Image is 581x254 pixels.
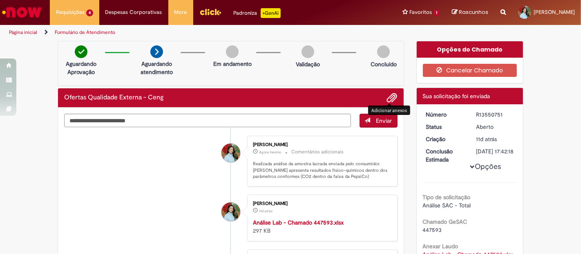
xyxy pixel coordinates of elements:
time: 29/09/2025 16:44:53 [259,150,281,155]
a: Página inicial [9,29,37,36]
span: 11d atrás [476,135,497,143]
span: Despesas Corporativas [105,8,162,16]
div: 19/09/2025 13:42:14 [476,135,514,143]
b: Anexar Laudo [423,243,458,250]
button: Cancelar Chamado [423,64,517,77]
span: Favoritos [409,8,432,16]
span: More [174,8,187,16]
img: check-circle-green.png [75,45,87,58]
b: Chamado GeSAC [423,218,467,225]
b: Tipo de solicitação [423,193,471,201]
div: 297 KB [253,218,389,235]
div: Aberto [476,123,514,131]
span: [PERSON_NAME] [534,9,575,16]
div: Padroniza [234,8,281,18]
p: Validação [296,60,320,68]
span: 4 [86,9,93,16]
div: Giullia Rosa Bosi De Souza [221,202,240,221]
a: Rascunhos [452,9,488,16]
img: arrow-next.png [150,45,163,58]
small: Comentários adicionais [291,148,344,155]
span: 11d atrás [259,209,273,214]
a: Formulário de Atendimento [55,29,115,36]
dt: Número [420,110,470,119]
p: Em andamento [213,60,252,68]
img: img-circle-grey.png [302,45,314,58]
p: Aguardando Aprovação [61,60,101,76]
p: +GenAi [261,8,281,18]
p: Realizada análise da amostra lacrada enviada pelo consumidor. [PERSON_NAME] apresenta resultados ... [253,161,389,180]
span: Análise SAC - Total [423,202,471,209]
div: Giullia Rosa Bosi De Souza [221,144,240,162]
p: Concluído [371,60,397,68]
span: Rascunhos [459,8,488,16]
div: [DATE] 17:42:18 [476,147,514,155]
img: img-circle-grey.png [377,45,390,58]
p: Aguardando atendimento [137,60,177,76]
span: Agora mesmo [259,150,281,155]
dt: Status [420,123,470,131]
span: 447593 [423,226,442,234]
span: Enviar [376,117,392,124]
span: Requisições [56,8,85,16]
div: R13550751 [476,110,514,119]
a: Análise Lab - Chamado 447593.xlsx [253,219,344,226]
dt: Criação [420,135,470,143]
img: img-circle-grey.png [226,45,239,58]
img: ServiceNow [1,4,43,20]
h2: Ofertas Qualidade Externa - Ceng Histórico de tíquete [64,94,164,101]
img: click_logo_yellow_360x200.png [199,6,221,18]
button: Enviar [360,114,398,128]
time: 19/09/2025 13:42:10 [259,209,273,214]
span: Sua solicitação foi enviada [423,92,490,100]
span: 1 [434,9,440,16]
div: Opções do Chamado [417,41,523,58]
div: [PERSON_NAME] [253,142,389,147]
textarea: Digite sua mensagem aqui... [64,114,351,127]
div: [PERSON_NAME] [253,201,389,206]
button: Adicionar anexos [387,92,398,103]
ul: Trilhas de página [6,25,381,40]
time: 19/09/2025 13:42:14 [476,135,497,143]
div: Adicionar anexos [368,106,410,115]
dt: Conclusão Estimada [420,147,470,164]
